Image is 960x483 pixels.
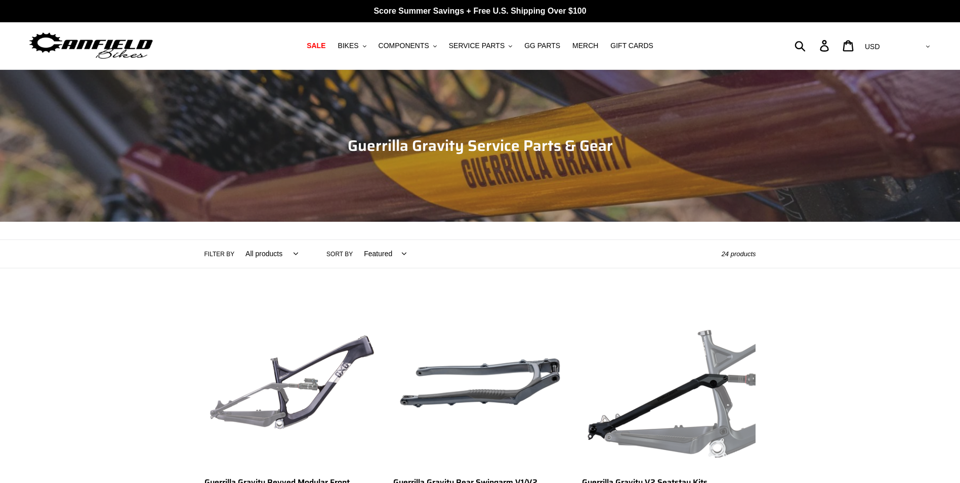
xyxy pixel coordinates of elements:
[800,34,826,57] input: Search
[326,250,353,259] label: Sort by
[444,39,517,53] button: SERVICE PARTS
[605,39,658,53] a: GIFT CARDS
[449,42,505,50] span: SERVICE PARTS
[379,42,429,50] span: COMPONENTS
[338,42,358,50] span: BIKES
[28,30,154,62] img: Canfield Bikes
[307,42,325,50] span: SALE
[204,250,235,259] label: Filter by
[348,134,613,157] span: Guerrilla Gravity Service Parts & Gear
[567,39,603,53] a: MERCH
[373,39,442,53] button: COMPONENTS
[572,42,598,50] span: MERCH
[610,42,653,50] span: GIFT CARDS
[519,39,565,53] a: GG PARTS
[524,42,560,50] span: GG PARTS
[722,250,756,258] span: 24 products
[332,39,371,53] button: BIKES
[302,39,330,53] a: SALE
